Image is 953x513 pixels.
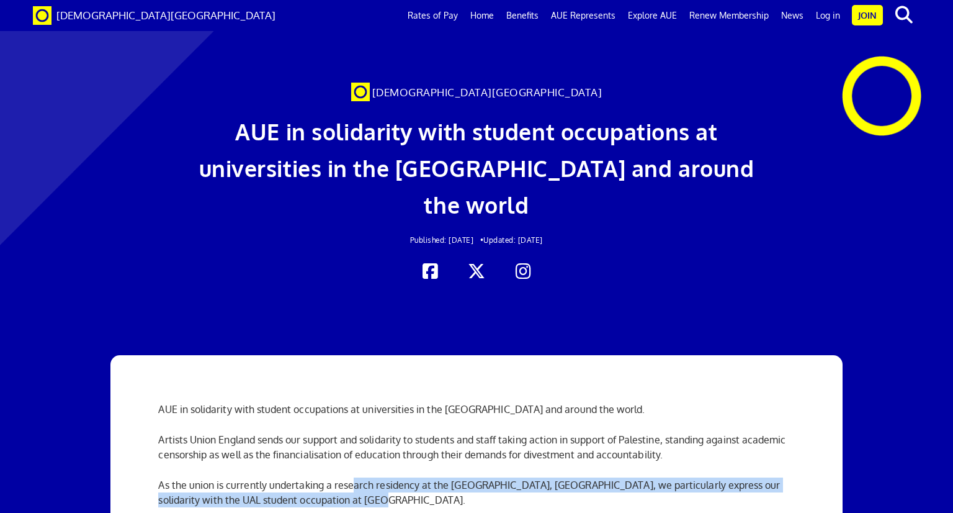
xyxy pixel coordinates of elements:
button: search [885,2,923,28]
h2: Updated: [DATE] [184,236,769,244]
span: [DEMOGRAPHIC_DATA][GEOGRAPHIC_DATA] [372,86,602,99]
span: AUE in solidarity with student occupations at universities in the [GEOGRAPHIC_DATA] and around th... [199,117,754,219]
p: As the union is currently undertaking a research residency at the [GEOGRAPHIC_DATA], [GEOGRAPHIC_... [158,478,794,507]
a: Join [852,5,883,25]
span: Published: [DATE] • [410,235,484,245]
p: AUE in solidarity with student occupations at universities in the [GEOGRAPHIC_DATA] and around th... [158,402,794,417]
p: Artists Union England sends our support and solidarity to students and staff taking action in sup... [158,432,794,462]
span: [DEMOGRAPHIC_DATA][GEOGRAPHIC_DATA] [56,9,275,22]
